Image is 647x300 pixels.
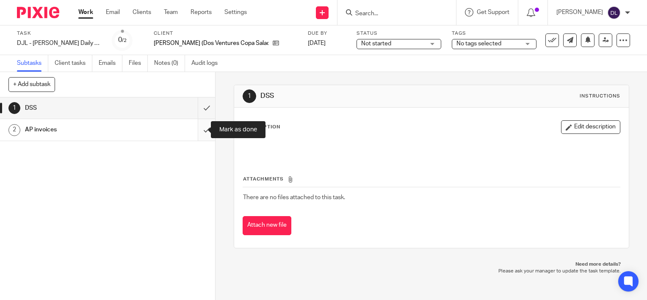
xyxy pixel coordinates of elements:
button: + Add subtask [8,77,55,92]
label: Due by [308,30,346,37]
div: DJL - [PERSON_NAME] Daily Tasks - [DATE] [17,39,102,47]
span: There are no files attached to this task. [243,194,345,200]
input: Search [354,10,431,18]
a: Files [129,55,148,72]
div: 1 [243,89,256,103]
a: Email [106,8,120,17]
h1: DSS [260,92,449,100]
img: Pixie [17,7,59,18]
label: Status [357,30,441,37]
a: Subtasks [17,55,48,72]
a: Reports [191,8,212,17]
p: Please ask your manager to update the task template. [242,268,621,275]
p: [PERSON_NAME] [556,8,603,17]
h1: DSS [25,102,135,114]
div: DJL - Salata Daily Tasks - Wednesday [17,39,102,47]
span: Attachments [243,177,284,181]
a: Team [164,8,178,17]
label: Client [154,30,297,37]
button: Edit description [561,120,620,134]
a: Client tasks [55,55,92,72]
p: Need more details? [242,261,621,268]
span: No tags selected [456,41,501,47]
small: /2 [122,38,127,43]
img: svg%3E [607,6,621,19]
label: Tags [452,30,536,37]
div: 2 [8,124,20,136]
a: Audit logs [191,55,224,72]
p: Description [243,124,280,131]
div: 0 [118,35,127,45]
span: [DATE] [308,40,326,46]
p: [PERSON_NAME] (Dos Ventures Copa Salads LLC) [154,39,268,47]
a: Settings [224,8,247,17]
a: Emails [99,55,122,72]
button: Attach new file [243,216,291,235]
label: Task [17,30,102,37]
span: Get Support [477,9,509,15]
div: 1 [8,102,20,114]
a: Notes (0) [154,55,185,72]
a: Clients [133,8,151,17]
div: Instructions [580,93,620,100]
a: Work [78,8,93,17]
h1: AP invoices [25,123,135,136]
span: Not started [361,41,391,47]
